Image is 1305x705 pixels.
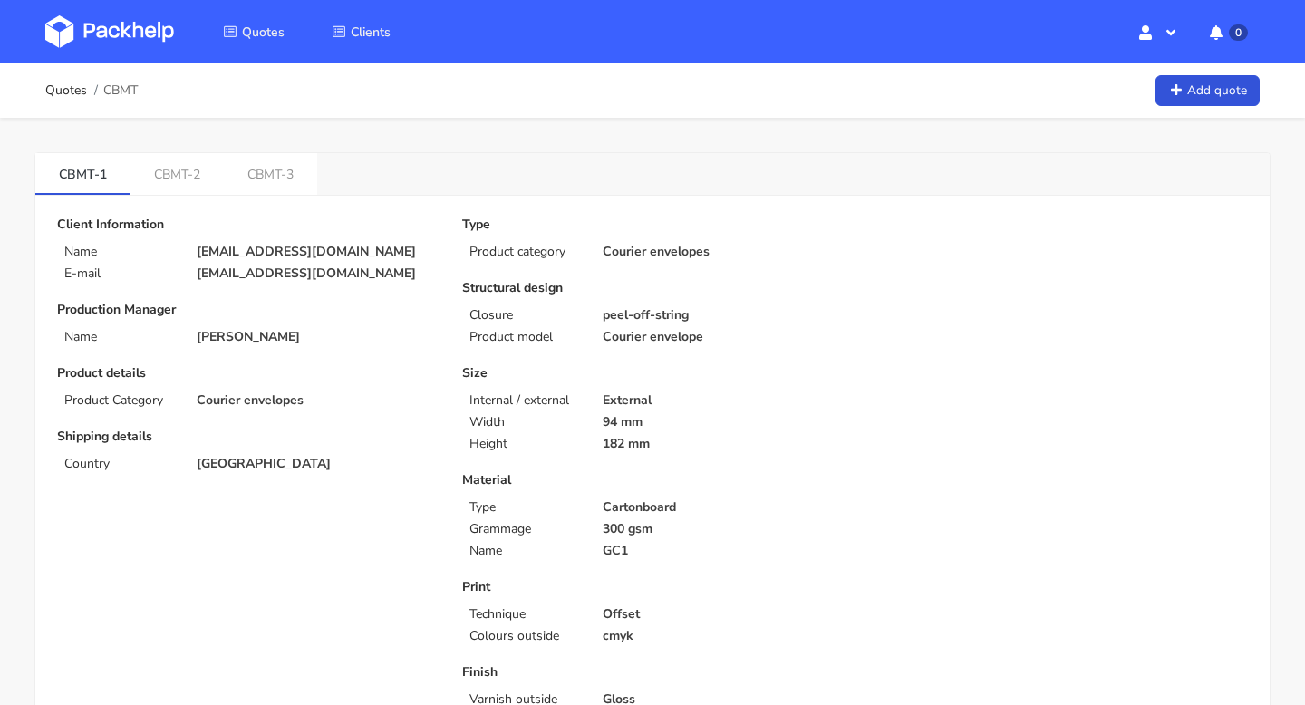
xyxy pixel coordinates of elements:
[603,607,843,622] p: Offset
[1195,15,1260,48] button: 0
[201,15,306,48] a: Quotes
[603,245,843,259] p: Courier envelopes
[197,266,437,281] p: [EMAIL_ADDRESS][DOMAIN_NAME]
[57,430,437,444] p: Shipping details
[462,473,842,488] p: Material
[603,330,843,344] p: Courier envelope
[45,83,87,98] a: Quotes
[35,153,130,193] a: CBMT-1
[603,393,843,408] p: External
[351,24,391,41] span: Clients
[57,366,437,381] p: Product details
[603,308,843,323] p: peel-off-string
[64,457,175,471] p: Country
[603,437,843,451] p: 182 mm
[603,629,843,643] p: cmyk
[469,245,580,259] p: Product category
[103,83,138,98] span: CBMT
[197,457,437,471] p: [GEOGRAPHIC_DATA]
[64,393,175,408] p: Product Category
[197,245,437,259] p: [EMAIL_ADDRESS][DOMAIN_NAME]
[462,281,842,295] p: Structural design
[45,15,174,48] img: Dashboard
[462,665,842,680] p: Finish
[469,629,580,643] p: Colours outside
[469,522,580,536] p: Grammage
[224,153,317,193] a: CBMT-3
[469,437,580,451] p: Height
[64,266,175,281] p: E-mail
[603,500,843,515] p: Cartonboard
[469,308,580,323] p: Closure
[1229,24,1248,41] span: 0
[469,415,580,430] p: Width
[462,580,842,594] p: Print
[57,217,437,232] p: Client Information
[64,245,175,259] p: Name
[45,72,138,109] nav: breadcrumb
[64,330,175,344] p: Name
[242,24,285,41] span: Quotes
[469,544,580,558] p: Name
[130,153,224,193] a: CBMT-2
[462,366,842,381] p: Size
[603,415,843,430] p: 94 mm
[469,393,580,408] p: Internal / external
[197,330,437,344] p: [PERSON_NAME]
[469,500,580,515] p: Type
[462,217,842,232] p: Type
[469,607,580,622] p: Technique
[1155,75,1260,107] a: Add quote
[603,522,843,536] p: 300 gsm
[310,15,412,48] a: Clients
[57,303,437,317] p: Production Manager
[603,544,843,558] p: GC1
[469,330,580,344] p: Product model
[197,393,437,408] p: Courier envelopes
